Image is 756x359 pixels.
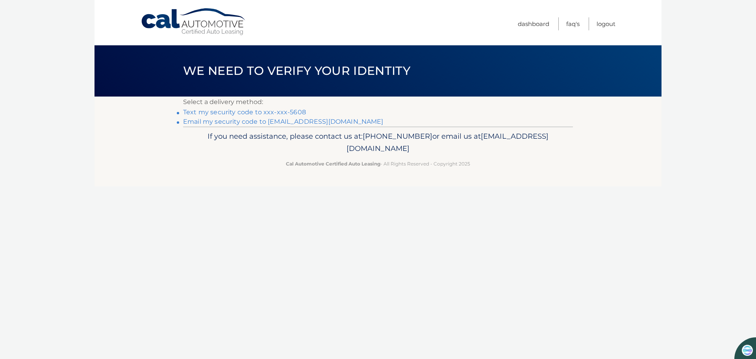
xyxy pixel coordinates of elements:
[141,8,247,36] a: Cal Automotive
[183,97,573,108] p: Select a delivery method:
[183,108,306,116] a: Text my security code to xxx-xxx-5608
[188,160,568,168] p: - All Rights Reserved - Copyright 2025
[183,63,410,78] span: We need to verify your identity
[286,161,380,167] strong: Cal Automotive Certified Auto Leasing
[363,132,432,141] span: [PHONE_NUMBER]
[188,130,568,155] p: If you need assistance, please contact us at: or email us at
[597,17,615,30] a: Logout
[566,17,580,30] a: FAQ's
[183,118,384,125] a: Email my security code to [EMAIL_ADDRESS][DOMAIN_NAME]
[518,17,549,30] a: Dashboard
